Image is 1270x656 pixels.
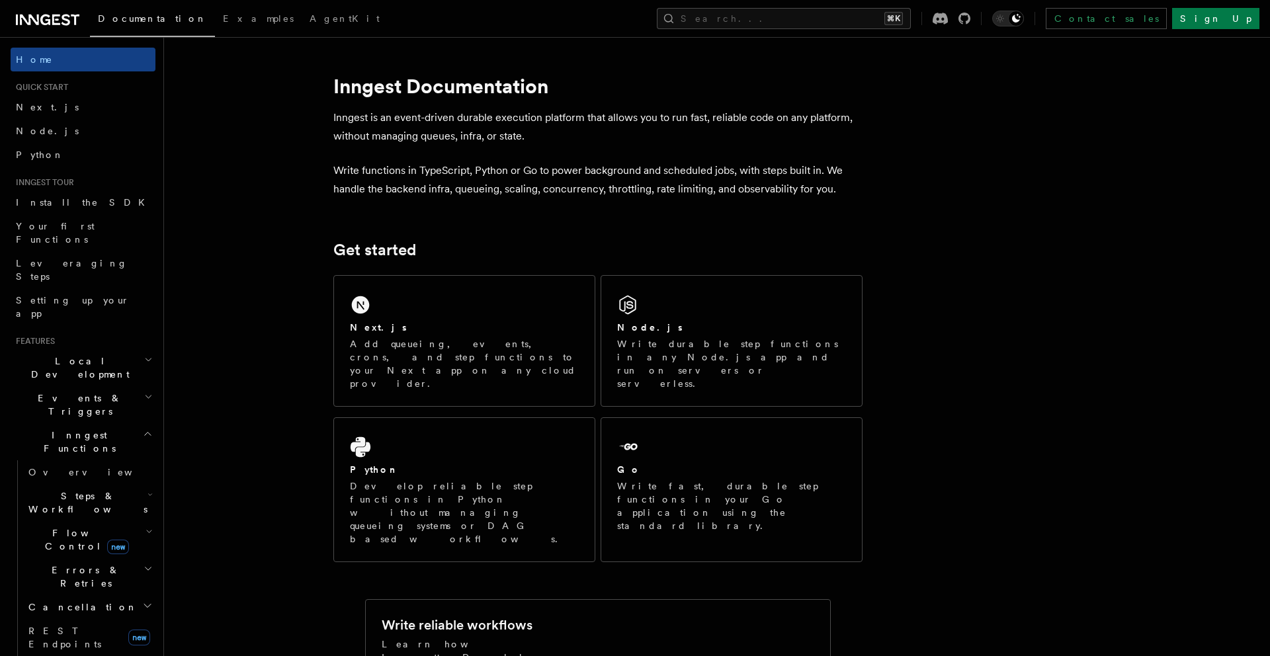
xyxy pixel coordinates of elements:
[215,4,302,36] a: Examples
[11,349,155,386] button: Local Development
[16,126,79,136] span: Node.js
[11,48,155,71] a: Home
[23,521,155,558] button: Flow Controlnew
[657,8,911,29] button: Search...⌘K
[16,295,130,319] span: Setting up your app
[1046,8,1167,29] a: Contact sales
[11,214,155,251] a: Your first Functions
[333,108,863,145] p: Inngest is an event-driven durable execution platform that allows you to run fast, reliable code ...
[11,386,155,423] button: Events & Triggers
[28,626,101,649] span: REST Endpoints
[617,321,683,334] h2: Node.js
[11,288,155,325] a: Setting up your app
[11,82,68,93] span: Quick start
[350,321,407,334] h2: Next.js
[601,417,863,562] a: GoWrite fast, durable step functions in your Go application using the standard library.
[1172,8,1259,29] a: Sign Up
[333,417,595,562] a: PythonDevelop reliable step functions in Python without managing queueing systems or DAG based wo...
[302,4,388,36] a: AgentKit
[333,275,595,407] a: Next.jsAdd queueing, events, crons, and step functions to your Next app on any cloud provider.
[16,53,53,66] span: Home
[350,337,579,390] p: Add queueing, events, crons, and step functions to your Next app on any cloud provider.
[11,143,155,167] a: Python
[617,479,846,532] p: Write fast, durable step functions in your Go application using the standard library.
[23,595,155,619] button: Cancellation
[11,354,144,381] span: Local Development
[884,12,903,25] kbd: ⌘K
[90,4,215,37] a: Documentation
[350,463,399,476] h2: Python
[617,337,846,390] p: Write durable step functions in any Node.js app and run on servers or serverless.
[11,190,155,214] a: Install the SDK
[310,13,380,24] span: AgentKit
[11,251,155,288] a: Leveraging Steps
[601,275,863,407] a: Node.jsWrite durable step functions in any Node.js app and run on servers or serverless.
[617,463,641,476] h2: Go
[11,423,155,460] button: Inngest Functions
[11,119,155,143] a: Node.js
[23,600,138,614] span: Cancellation
[11,177,74,188] span: Inngest tour
[23,489,148,516] span: Steps & Workflows
[28,467,165,477] span: Overview
[107,540,129,554] span: new
[23,619,155,656] a: REST Endpointsnew
[23,460,155,484] a: Overview
[16,197,153,208] span: Install the SDK
[98,13,207,24] span: Documentation
[23,526,146,553] span: Flow Control
[23,563,144,590] span: Errors & Retries
[23,484,155,521] button: Steps & Workflows
[11,391,144,418] span: Events & Triggers
[382,616,532,634] h2: Write reliable workflows
[16,258,128,282] span: Leveraging Steps
[333,74,863,98] h1: Inngest Documentation
[23,558,155,595] button: Errors & Retries
[16,149,64,160] span: Python
[11,336,55,347] span: Features
[16,221,95,245] span: Your first Functions
[333,161,863,198] p: Write functions in TypeScript, Python or Go to power background and scheduled jobs, with steps bu...
[992,11,1024,26] button: Toggle dark mode
[11,429,143,455] span: Inngest Functions
[11,95,155,119] a: Next.js
[128,630,150,645] span: new
[350,479,579,546] p: Develop reliable step functions in Python without managing queueing systems or DAG based workflows.
[333,241,416,259] a: Get started
[16,102,79,112] span: Next.js
[223,13,294,24] span: Examples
